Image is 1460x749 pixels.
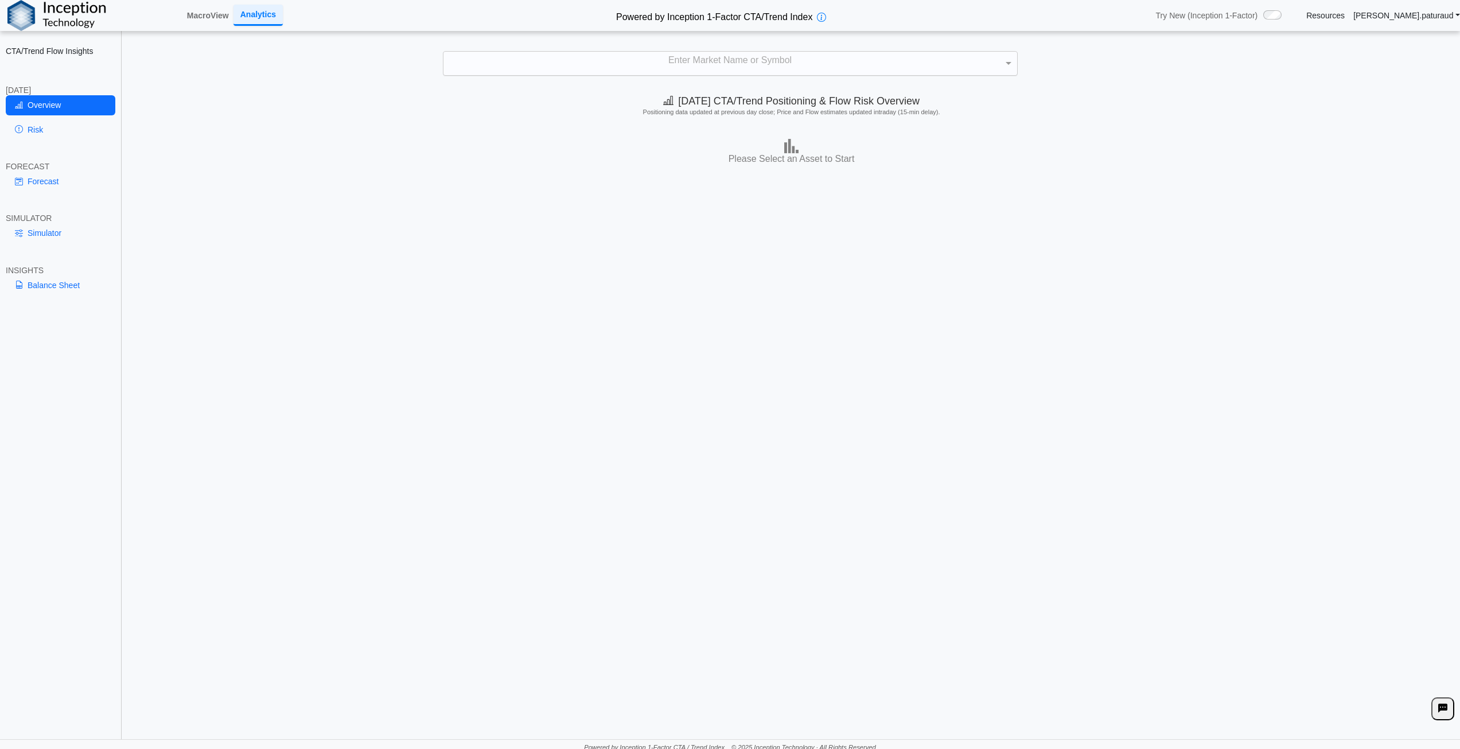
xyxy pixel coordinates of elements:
[233,5,283,26] a: Analytics
[6,161,115,172] div: FORECAST
[6,275,115,295] a: Balance Sheet
[663,95,920,107] span: [DATE] CTA/Trend Positioning & Flow Risk Overview
[1306,10,1345,21] a: Resources
[6,95,115,115] a: Overview
[443,52,1017,76] div: Enter Market Name or Symbol
[6,265,115,275] div: INSIGHTS
[6,120,115,139] a: Risk
[6,213,115,223] div: SIMULATOR
[182,6,233,25] a: MacroView
[130,108,1454,116] h5: Positioning data updated at previous day close; Price and Flow estimates updated intraday (15-min...
[612,7,817,24] h2: Powered by Inception 1-Factor CTA/Trend Index
[1156,10,1258,21] span: Try New (Inception 1-Factor)
[6,223,115,243] a: Simulator
[6,172,115,191] a: Forecast
[1353,10,1460,21] a: [PERSON_NAME].paturaud
[6,46,115,56] h2: CTA/Trend Flow Insights
[126,153,1457,165] h3: Please Select an Asset to Start
[6,85,115,95] div: [DATE]
[784,139,799,153] img: bar-chart.png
